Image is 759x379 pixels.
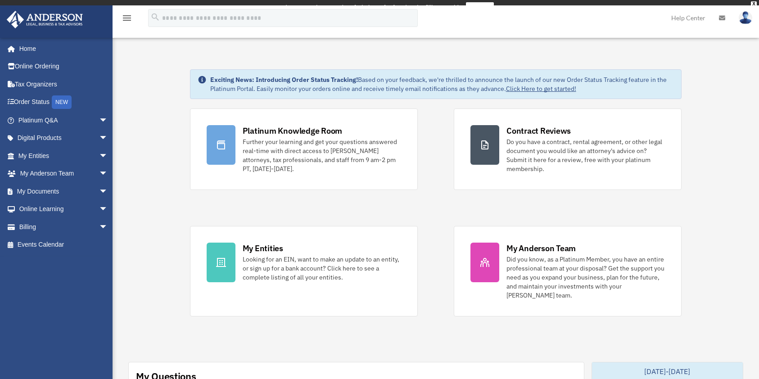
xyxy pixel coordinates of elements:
[466,2,494,13] a: survey
[6,236,122,254] a: Events Calendar
[52,95,72,109] div: NEW
[506,243,576,254] div: My Anderson Team
[99,218,117,236] span: arrow_drop_down
[6,40,117,58] a: Home
[751,1,757,7] div: close
[6,129,122,147] a: Digital Productsarrow_drop_down
[243,125,343,136] div: Platinum Knowledge Room
[99,200,117,219] span: arrow_drop_down
[4,11,86,28] img: Anderson Advisors Platinum Portal
[6,182,122,200] a: My Documentsarrow_drop_down
[506,125,571,136] div: Contract Reviews
[6,147,122,165] a: My Entitiesarrow_drop_down
[6,200,122,218] a: Online Learningarrow_drop_down
[6,93,122,112] a: Order StatusNEW
[6,165,122,183] a: My Anderson Teamarrow_drop_down
[122,13,132,23] i: menu
[99,182,117,201] span: arrow_drop_down
[99,129,117,148] span: arrow_drop_down
[150,12,160,22] i: search
[99,111,117,130] span: arrow_drop_down
[210,75,674,93] div: Based on your feedback, we're thrilled to announce the launch of our new Order Status Tracking fe...
[243,137,401,173] div: Further your learning and get your questions answered real-time with direct access to [PERSON_NAM...
[6,58,122,76] a: Online Ordering
[454,226,682,316] a: My Anderson Team Did you know, as a Platinum Member, you have an entire professional team at your...
[190,226,418,316] a: My Entities Looking for an EIN, want to make an update to an entity, or sign up for a bank accoun...
[6,218,122,236] a: Billingarrow_drop_down
[506,85,576,93] a: Click Here to get started!
[506,255,665,300] div: Did you know, as a Platinum Member, you have an entire professional team at your disposal? Get th...
[99,147,117,165] span: arrow_drop_down
[243,255,401,282] div: Looking for an EIN, want to make an update to an entity, or sign up for a bank account? Click her...
[6,111,122,129] a: Platinum Q&Aarrow_drop_down
[210,76,358,84] strong: Exciting News: Introducing Order Status Tracking!
[265,2,462,13] div: Get a chance to win 6 months of Platinum for free just by filling out this
[99,165,117,183] span: arrow_drop_down
[190,108,418,190] a: Platinum Knowledge Room Further your learning and get your questions answered real-time with dire...
[506,137,665,173] div: Do you have a contract, rental agreement, or other legal document you would like an attorney's ad...
[739,11,752,24] img: User Pic
[454,108,682,190] a: Contract Reviews Do you have a contract, rental agreement, or other legal document you would like...
[243,243,283,254] div: My Entities
[122,16,132,23] a: menu
[6,75,122,93] a: Tax Organizers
